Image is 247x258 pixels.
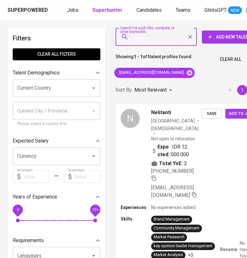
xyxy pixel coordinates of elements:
[204,6,242,14] a: GlintsGPT NEW
[204,7,227,13] span: GlintsGPT
[23,170,49,183] input: Value
[121,204,151,211] p: Experiences
[13,33,100,43] h6: Filters
[137,7,162,13] span: Candidates
[13,234,100,247] div: Requirements
[8,7,48,14] div: Superpowered
[134,86,167,94] p: Most Relevant
[114,68,195,78] div: [EMAIL_ADDRESS][DOMAIN_NAME]
[204,110,218,117] span: Save
[176,7,190,13] span: Teams
[13,193,57,201] p: Years of Experience
[151,136,195,142] p: Not open to relocation
[151,185,194,198] span: [EMAIL_ADDRESS][DOMAIN_NAME]
[154,243,212,249] div: key opinion leader management
[157,143,171,158] b: Expected:
[114,70,188,76] span: [EMAIL_ADDRESS][DOMAIN_NAME]
[151,118,195,124] div: [GEOGRAPHIC_DATA]
[220,55,241,63] span: Clear All
[220,246,237,253] p: Resume
[67,7,78,13] span: Jobs
[147,54,150,59] b: 1
[13,69,60,77] p: Talent Demographics
[154,252,183,258] div: Market Analysis
[134,84,174,96] div: Most Relevant
[151,125,199,132] span: [DEMOGRAPHIC_DATA]
[201,109,222,119] button: Save
[92,6,124,14] a: Superhunter
[13,191,100,203] div: Years of Experience
[151,109,171,116] span: Nelitanti
[228,7,242,14] span: NEW
[121,216,151,222] p: Skills
[154,216,190,222] div: Brand Management
[89,152,98,161] button: Open
[134,54,143,59] b: 1 - 1
[13,237,44,244] p: Requirements
[176,6,192,14] a: Teams
[184,160,187,167] span: 2
[17,207,19,212] span: 0
[116,86,132,94] p: Sort By
[217,53,244,65] button: Clear All
[92,7,123,13] b: Superhunter
[13,137,49,145] p: Expected Salary
[17,121,96,127] p: Please select a Country first
[13,66,100,79] div: Talent Demographics
[13,48,100,60] button: Clear All filters
[116,53,191,65] p: Showing of talent profiles found
[89,84,98,93] button: Open
[154,225,199,231] div: Community Management
[8,7,49,14] a: Superpowered
[186,32,195,41] button: Clear
[67,6,80,14] a: Jobs
[13,135,100,147] div: Expected Salary
[159,160,183,167] b: Total YoE:
[74,170,100,183] input: Value
[18,50,95,58] span: Clear All filters
[121,109,140,128] div: N
[137,6,163,14] a: Candidates
[154,234,184,240] div: Market Research
[151,204,196,211] p: No experiences added
[92,207,98,212] span: 10+
[151,168,194,174] span: [PHONE_NUMBER]
[151,143,191,158] div: IDR 12.000.000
